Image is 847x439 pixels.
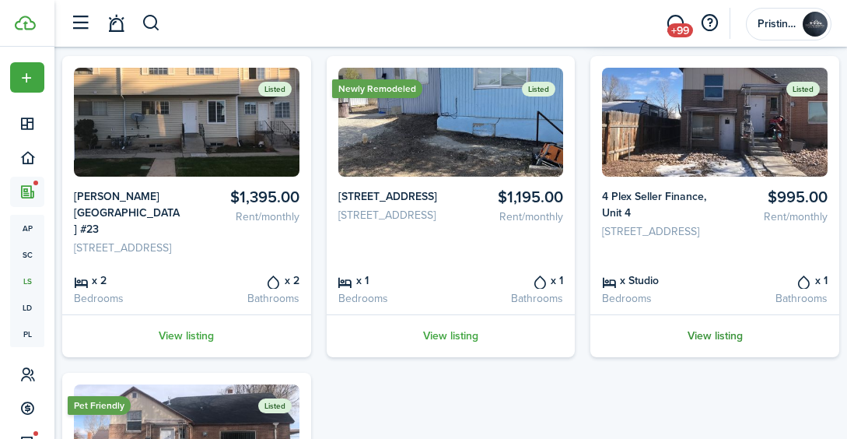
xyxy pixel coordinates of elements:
a: ld [10,294,44,321]
a: ap [10,215,44,241]
a: View listing [62,314,311,357]
a: View listing [590,314,839,357]
card-listing-title: $1,395.00 [192,188,299,206]
status: Listed [258,82,292,97]
status: Listed [522,82,555,97]
img: TenantCloud [15,16,36,30]
card-listing-title: x 2 [74,272,180,289]
card-listing-description: Bathrooms [192,290,299,307]
img: Listing avatar [338,68,564,177]
button: Open menu [10,62,44,93]
img: Pristine Properties Management [803,12,828,37]
ribbon: Pet Friendly [68,396,131,415]
a: sc [10,241,44,268]
a: pl [10,321,44,347]
card-listing-title: x 1 [338,272,445,289]
card-listing-description: Bedrooms [74,290,180,307]
span: +99 [667,23,693,37]
card-listing-description: Bathrooms [457,290,563,307]
a: Notifications [101,4,131,44]
card-listing-description: [STREET_ADDRESS] [338,207,445,223]
span: Pristine Properties Management [758,19,796,30]
card-listing-description: [STREET_ADDRESS] [602,223,709,240]
card-listing-title: x 1 [457,272,563,289]
card-listing-title: 4 Plex Seller Finance, Unit 4 [602,188,709,221]
status: Listed [786,82,820,97]
img: Listing avatar [74,68,299,177]
card-listing-title: [PERSON_NAME][GEOGRAPHIC_DATA] #23 [74,188,180,237]
card-listing-description: Bedrooms [602,290,709,307]
card-listing-title: x Studio [602,272,709,289]
img: Listing avatar [602,68,828,177]
card-listing-description: [STREET_ADDRESS] [74,240,180,256]
button: Open resource center [696,10,723,37]
a: ls [10,268,44,294]
card-listing-description: Rent/monthly [721,209,828,225]
a: View listing [327,314,576,357]
card-listing-title: $1,195.00 [457,188,563,206]
card-listing-title: x 2 [192,272,299,289]
a: Messaging [660,4,690,44]
card-listing-description: Rent/monthly [457,209,563,225]
status: Listed [258,399,292,413]
card-listing-description: Rent/monthly [192,209,299,225]
card-listing-title: [STREET_ADDRESS] [338,188,445,205]
button: Open sidebar [65,9,95,38]
card-listing-title: $995.00 [721,188,828,206]
ribbon: Newly Remodeled [332,79,422,98]
card-listing-description: Bedrooms [338,290,445,307]
card-listing-title: x 1 [721,272,828,289]
card-listing-description: Bathrooms [721,290,828,307]
button: Search [142,10,161,37]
